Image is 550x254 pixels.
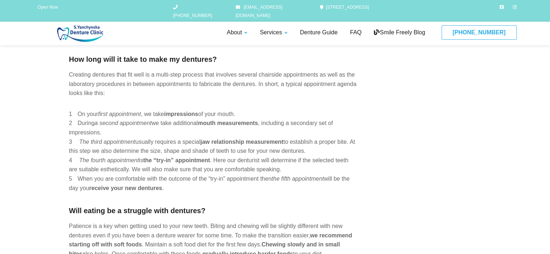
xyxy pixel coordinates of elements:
[200,139,283,145] strong: jaw relationship measurement
[298,28,339,37] a: Denture Guide
[95,120,152,126] i: a second appointment
[348,28,363,37] a: FAQ
[98,111,141,117] i: first appointment
[225,28,249,37] a: About
[69,70,358,98] p: Creating dentures that fit well is a multi-step process that involves several chairside appointme...
[69,119,358,137] li: During we take additional , including a secondary set of impressions.
[89,185,162,191] strong: receive your new dentures
[69,156,358,174] li: is . Here our denturist will determine if the selected teeth are suitable esthetically. We will a...
[69,232,352,248] strong: we recommend starting off with soft foods
[34,25,130,42] img: S Yanchynska Denture Care Centre
[69,207,358,214] h5: Will eating be a struggle with dentures?
[198,120,258,126] strong: mouth measurements
[272,176,324,182] i: the fifth appointment
[164,111,198,117] strong: impressions
[320,5,369,10] a: [STREET_ADDRESS]
[258,28,289,37] a: Services
[236,3,304,20] a: [EMAIL_ADDRESS][DOMAIN_NAME]
[79,157,139,163] i: The fourth appointment
[173,3,217,20] a: [PHONE_NUMBER]
[69,109,358,119] li: On your , we take of your mouth.
[79,139,136,145] i: The third appointment
[69,56,358,63] h5: How long will it take to make my dentures?
[442,25,517,40] a: [PHONE_NUMBER]
[372,28,427,37] a: Smile Freely Blog
[69,137,358,156] li: usually requires a special to establish a proper bite. At this step we also determine the size, s...
[69,174,358,193] li: When you are comfortable with the outcome of the “try-in” appointment then will be the day you .
[143,157,210,163] strong: the “try-in” appointment
[38,5,58,10] span: Open Now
